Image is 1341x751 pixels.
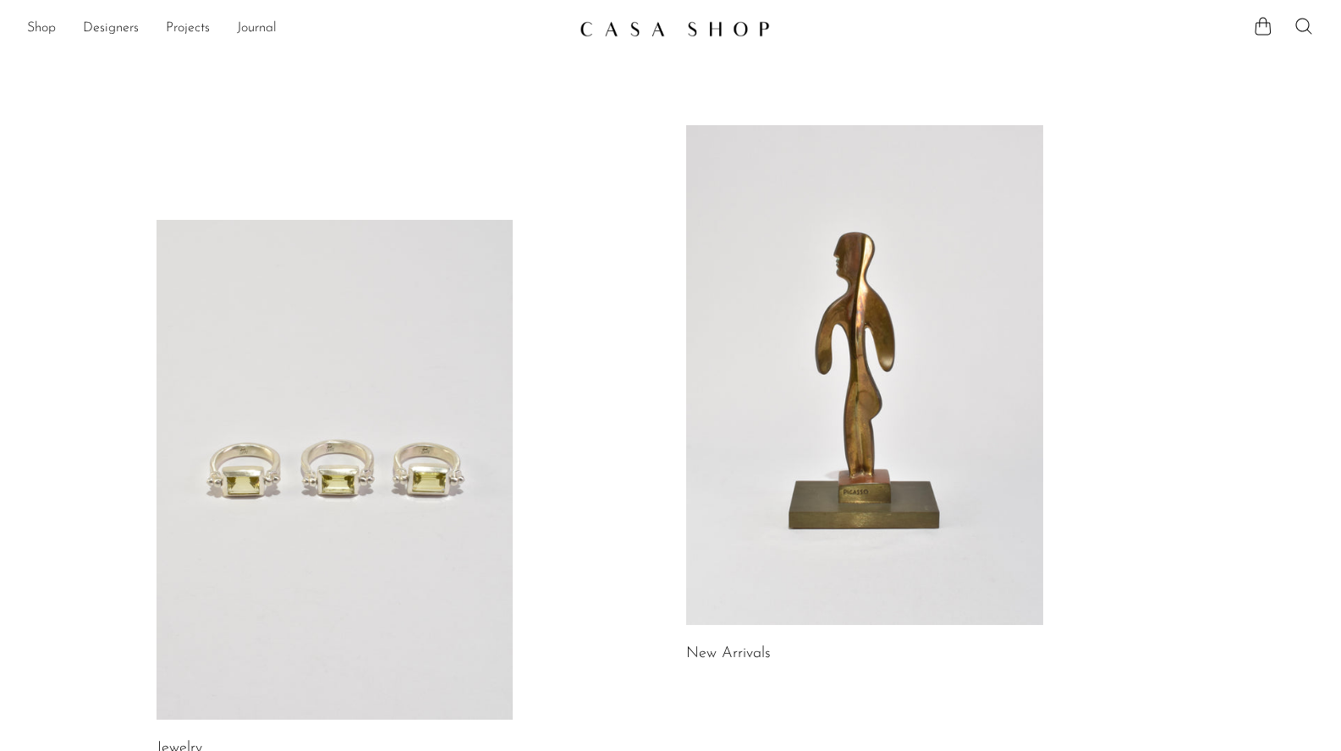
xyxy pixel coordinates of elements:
a: New Arrivals [686,646,771,661]
nav: Desktop navigation [27,14,566,43]
ul: NEW HEADER MENU [27,14,566,43]
a: Designers [83,18,139,40]
a: Journal [237,18,277,40]
a: Shop [27,18,56,40]
a: Projects [166,18,210,40]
